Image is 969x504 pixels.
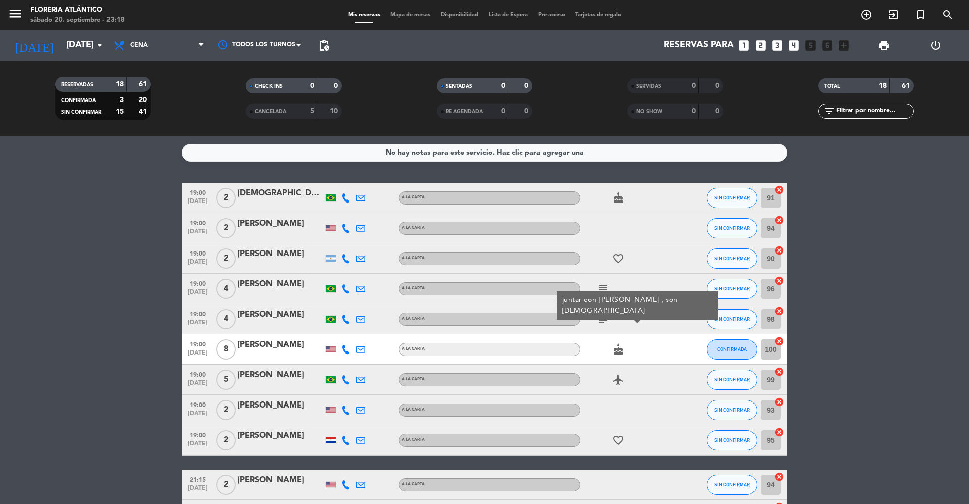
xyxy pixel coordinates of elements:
i: favorite_border [612,434,624,446]
span: 19:00 [185,217,210,228]
button: SIN CONFIRMAR [707,475,757,495]
i: looks_4 [787,39,800,52]
i: cancel [774,427,784,437]
i: looks_3 [771,39,784,52]
span: Tarjetas de regalo [570,12,626,18]
span: A LA CARTA [402,438,425,442]
span: SIN CONFIRMAR [714,225,750,231]
i: looks_6 [821,39,834,52]
span: A LA CARTA [402,377,425,381]
strong: 61 [139,81,149,88]
div: [PERSON_NAME] [237,399,323,412]
button: SIN CONFIRMAR [707,309,757,329]
span: 5 [216,370,236,390]
i: looks_one [737,39,750,52]
span: NO SHOW [636,109,662,114]
span: [DATE] [185,440,210,452]
div: [DEMOGRAPHIC_DATA][PERSON_NAME] [237,187,323,200]
span: A LA CARTA [402,347,425,351]
span: print [878,39,890,52]
button: SIN CONFIRMAR [707,430,757,450]
span: Cena [130,42,148,49]
i: looks_two [754,39,767,52]
i: [DATE] [8,34,61,57]
i: cancel [774,367,784,377]
i: power_settings_new [930,39,942,52]
span: A LA CARTA [402,317,425,321]
span: [DATE] [185,410,210,422]
strong: 0 [310,82,314,89]
button: SIN CONFIRMAR [707,400,757,420]
span: SIN CONFIRMAR [714,377,750,382]
span: 19:00 [185,247,210,259]
i: turned_in_not [914,9,927,21]
span: 19:00 [185,277,210,289]
div: [PERSON_NAME] [237,474,323,487]
span: CHECK INS [255,84,283,89]
span: 4 [216,309,236,329]
span: 8 [216,339,236,360]
i: cancel [774,397,784,407]
strong: 0 [692,108,696,115]
span: [DATE] [185,198,210,210]
span: Lista de Espera [483,12,533,18]
strong: 5 [310,108,314,115]
strong: 0 [334,82,340,89]
span: A LA CARTA [402,195,425,199]
strong: 41 [139,108,149,115]
i: cancel [774,336,784,346]
strong: 61 [902,82,912,89]
div: [PERSON_NAME] [237,247,323,261]
span: CANCELADA [255,109,286,114]
i: subject [597,283,609,295]
i: menu [8,6,23,21]
span: A LA CARTA [402,408,425,412]
span: SIN CONFIRMAR [714,316,750,322]
span: CONFIRMADA [61,98,96,103]
span: A LA CARTA [402,256,425,260]
div: No hay notas para este servicio. Haz clic para agregar una [386,147,584,159]
span: [DATE] [185,349,210,361]
div: [PERSON_NAME] [237,429,323,442]
div: LOG OUT [909,30,961,61]
i: cancel [774,472,784,482]
div: [PERSON_NAME] [237,338,323,351]
span: [DATE] [185,380,210,391]
div: Floreria Atlántico [30,5,125,15]
span: SIN CONFIRMAR [714,195,750,200]
i: add_box [837,39,850,52]
span: 19:00 [185,338,210,349]
span: SIN CONFIRMAR [714,286,750,291]
span: Disponibilidad [436,12,483,18]
i: cake [612,343,624,356]
strong: 20 [139,96,149,104]
span: TOTAL [824,84,840,89]
button: SIN CONFIRMAR [707,279,757,299]
span: RE AGENDADA [446,109,483,114]
strong: 15 [116,108,124,115]
strong: 0 [501,82,505,89]
span: 19:00 [185,186,210,198]
span: 2 [216,248,236,269]
span: 4 [216,279,236,299]
i: cancel [774,276,784,286]
span: [DATE] [185,259,210,270]
i: add_circle_outline [860,9,872,21]
span: [DATE] [185,319,210,331]
span: SIN CONFIRMAR [714,482,750,487]
span: Mapa de mesas [385,12,436,18]
button: SIN CONFIRMAR [707,188,757,208]
div: [PERSON_NAME] [237,369,323,382]
span: CONFIRMADA [717,346,747,352]
span: 19:00 [185,398,210,410]
span: 2 [216,400,236,420]
i: airplanemode_active [612,374,624,386]
span: [DATE] [185,228,210,240]
span: 2 [216,188,236,208]
strong: 18 [879,82,887,89]
span: 2 [216,430,236,450]
span: 19:00 [185,429,210,440]
strong: 0 [524,108,530,115]
div: juntar con [PERSON_NAME] , son [DEMOGRAPHIC_DATA] [562,295,713,316]
i: cancel [774,215,784,225]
